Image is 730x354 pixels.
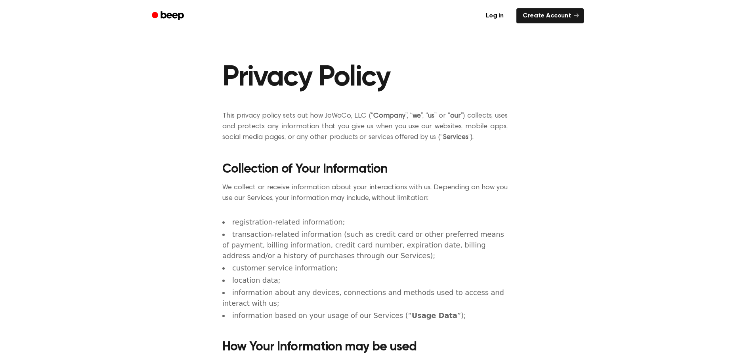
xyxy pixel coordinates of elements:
h2: How Your Information may be used [222,340,508,354]
strong: Company [373,112,405,120]
strong: we [413,112,421,120]
strong: Services [443,134,468,141]
p: We collect or receive information about your interactions with us. Depending on how you use our S... [222,183,508,204]
h1: Privacy Policy [222,63,508,92]
strong: Usage Data [412,311,457,320]
h2: Collection of Your Information [222,162,508,176]
a: Create Account [516,8,584,23]
li: information based on your usage of our Services (“ ”); [222,310,508,321]
li: information about any devices, connections and methods used to access and interact with us; [222,287,508,308]
li: transaction-related information (such as credit card or other preferred means of payment, billing... [222,229,508,261]
li: customer service information; [222,263,508,273]
strong: our [450,112,461,120]
li: registration-related information; [222,217,508,227]
a: Beep [146,8,191,24]
a: Log in [478,7,512,25]
li: location data; [222,275,508,285]
p: This privacy policy sets out how JoWoCo, LLC (“ ”, “ ”, “ ” or “ ”) collects, uses and protects a... [222,111,508,143]
strong: us [428,112,434,120]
